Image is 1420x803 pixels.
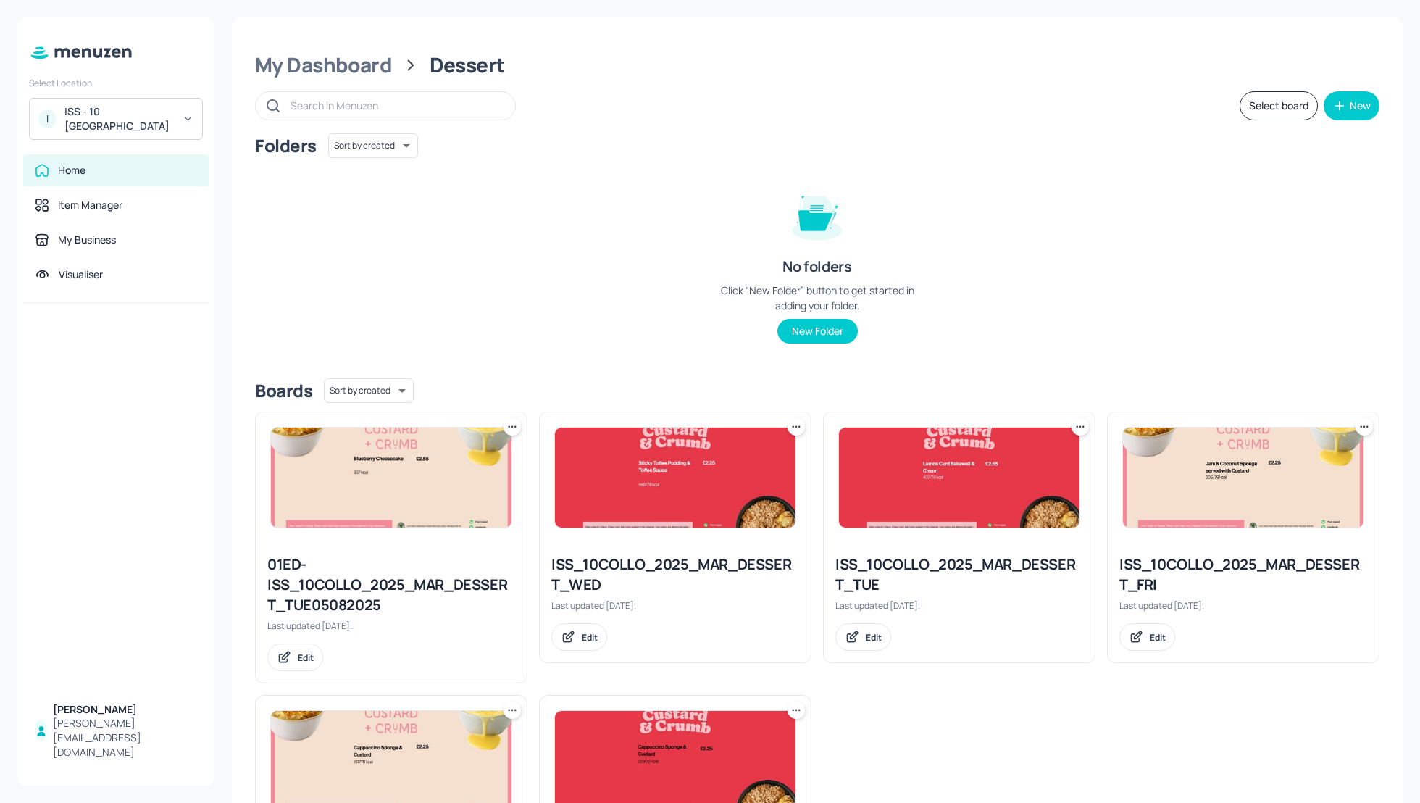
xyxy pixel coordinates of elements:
button: Select board [1240,91,1318,120]
div: [PERSON_NAME][EMAIL_ADDRESS][DOMAIN_NAME] [53,716,197,760]
div: Edit [298,652,314,664]
input: Search in Menuzen [291,95,501,116]
div: Visualiser [59,267,103,282]
img: 2025-09-03-1756886761756ll3dcwezlf.jpeg [555,428,795,528]
div: Sort by created [328,131,418,160]
div: Last updated [DATE]. [267,620,515,632]
button: New Folder [777,319,858,344]
img: 2025-09-02-1756802499425bc0rrb171ih.jpeg [839,428,1079,528]
div: [PERSON_NAME] [53,702,197,717]
div: ISS_10COLLO_2025_MAR_DESSERT_FRI [1119,554,1367,595]
div: Last updated [DATE]. [835,599,1083,612]
div: Boards [255,379,312,402]
div: Select Location [29,77,203,89]
img: 2025-08-05-1754389412851n9zlx66j96f.jpeg [271,428,511,528]
div: Home [58,163,85,178]
div: Sort by created [324,376,414,405]
button: New [1324,91,1379,120]
div: ISS_10COLLO_2025_MAR_DESSERT_TUE [835,554,1083,595]
div: 01ED-ISS_10COLLO_2025_MAR_DESSERT_TUE05082025 [267,554,515,615]
img: folder-empty [781,178,853,251]
div: No folders [782,257,851,277]
div: Folders [255,134,317,157]
div: Last updated [DATE]. [551,599,799,612]
div: Edit [582,631,598,644]
img: 2025-08-22-1755850757804df9blfsddjr.jpeg [1123,428,1363,528]
div: ISS - 10 [GEOGRAPHIC_DATA] [64,104,174,133]
div: I [38,110,56,128]
div: Click “New Folder” button to get started in adding your folder. [709,283,926,313]
div: Item Manager [58,198,122,212]
div: ISS_10COLLO_2025_MAR_DESSERT_WED [551,554,799,595]
div: Edit [866,631,882,644]
div: Edit [1150,631,1166,644]
div: Last updated [DATE]. [1119,599,1367,612]
div: New [1350,101,1371,111]
div: My Business [58,233,116,247]
div: My Dashboard [255,52,392,78]
div: Dessert [430,52,505,78]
